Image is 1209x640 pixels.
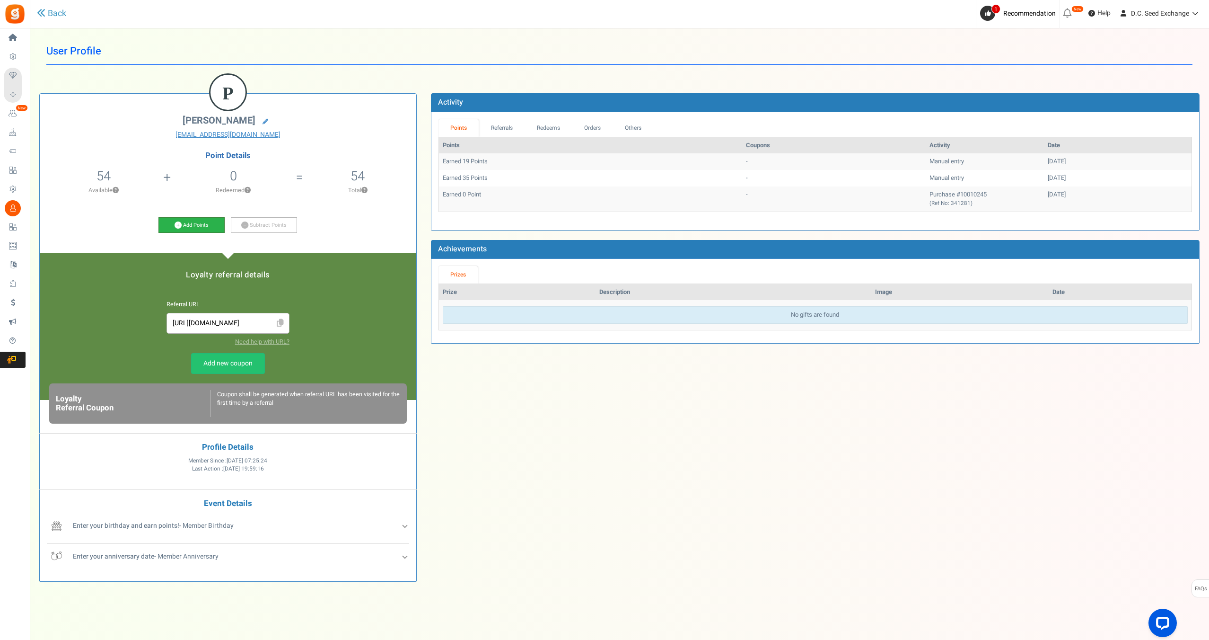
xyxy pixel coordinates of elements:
[350,169,365,183] h5: 54
[1131,9,1189,18] span: D.C. Seed Exchange
[56,395,210,412] h6: Loyalty Referral Coupon
[47,443,409,452] h4: Profile Details
[192,465,264,473] span: Last Action :
[1071,6,1084,12] em: New
[438,97,463,108] b: Activity
[230,169,237,183] h5: 0
[991,4,1000,14] span: 1
[439,170,743,187] td: Earned 35 Points
[1048,157,1188,166] div: [DATE]
[188,457,267,465] span: Member Since :
[439,137,743,154] th: Points
[44,186,163,195] p: Available
[245,187,251,194] button: ?
[166,302,289,308] h6: Referral URL
[1048,190,1188,199] div: [DATE]
[191,353,265,374] a: Add new coupon
[4,3,26,25] img: Gratisfaction
[227,457,267,465] span: [DATE] 07:25:24
[40,151,416,160] h4: Point Details
[438,119,479,137] a: Points
[525,119,572,137] a: Redeems
[742,137,925,154] th: Coupons
[1044,137,1191,154] th: Date
[443,306,1188,324] div: No gifts are found
[439,284,596,301] th: Prize
[47,130,409,140] a: [EMAIL_ADDRESS][DOMAIN_NAME]
[73,551,219,561] span: - Member Anniversary
[929,157,964,166] span: Manual entry
[46,38,1192,65] h1: User Profile
[172,186,295,195] p: Redeemed
[926,187,1044,212] td: Purchase #10010245
[49,271,407,279] h5: Loyalty referral details
[438,266,478,284] a: Prizes
[1003,9,1056,18] span: Recommendation
[742,153,925,170] td: -
[1048,174,1188,183] div: [DATE]
[479,119,525,137] a: Referrals
[4,106,26,122] a: New
[1049,284,1191,301] th: Date
[871,284,1048,301] th: Image
[980,6,1060,21] a: 1 Recommendation
[223,465,264,473] span: [DATE] 19:59:16
[16,105,28,111] em: New
[742,170,925,187] td: -
[47,499,409,508] h4: Event Details
[1194,580,1207,598] span: FAQs
[210,75,245,112] figcaption: P
[572,119,613,137] a: Orders
[438,243,487,255] b: Achievements
[596,284,871,301] th: Description
[742,187,925,212] td: -
[926,137,1044,154] th: Activity
[73,521,179,531] b: Enter your birthday and earn points!
[210,390,400,417] div: Coupon shall be generated when referral URL has been visited for the first time by a referral
[235,338,289,346] a: Need help with URL?
[439,187,743,212] td: Earned 0 Point
[304,186,412,195] p: Total
[73,521,234,531] span: - Member Birthday
[158,217,225,233] a: Add Points
[1085,6,1114,21] a: Help
[273,315,288,332] span: Click to Copy
[613,119,653,137] a: Others
[929,199,972,207] small: (Ref No: 341281)
[929,173,964,182] span: Manual entry
[113,187,119,194] button: ?
[1095,9,1111,18] span: Help
[96,167,111,186] span: 54
[183,114,255,127] span: [PERSON_NAME]
[439,153,743,170] td: Earned 19 Points
[231,217,297,233] a: Subtract Points
[73,551,154,561] b: Enter your anniversary date
[361,187,368,194] button: ?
